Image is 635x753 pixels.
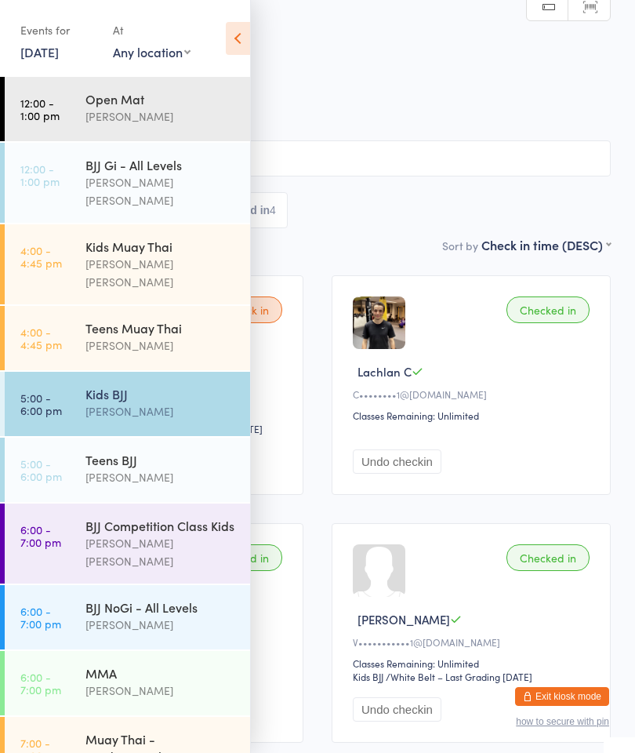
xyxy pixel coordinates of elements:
[85,319,237,336] div: Teens Muay Thai
[5,224,250,304] a: 4:00 -4:45 pmKids Muay Thai[PERSON_NAME] [PERSON_NAME]
[353,387,594,401] div: C••••••••
[24,103,611,118] span: Kids BJJ
[5,306,250,370] a: 4:00 -4:45 pmTeens Muay Thai[PERSON_NAME]
[85,238,237,255] div: Kids Muay Thai
[85,173,237,209] div: [PERSON_NAME] [PERSON_NAME]
[20,17,97,43] div: Events for
[85,90,237,107] div: Open Mat
[85,682,237,700] div: [PERSON_NAME]
[24,87,586,103] span: Grappling Mat
[85,664,237,682] div: MMA
[20,671,61,696] time: 6:00 - 7:00 pm
[5,143,250,223] a: 12:00 -1:00 pmBJJ Gi - All Levels[PERSON_NAME] [PERSON_NAME]
[85,534,237,570] div: [PERSON_NAME] [PERSON_NAME]
[20,43,59,60] a: [DATE]
[85,598,237,616] div: BJJ NoGi - All Levels
[353,697,441,722] button: Undo checkin
[24,56,586,71] span: [DATE] 5:00pm
[5,77,250,141] a: 12:00 -1:00 pmOpen Mat[PERSON_NAME]
[270,204,276,216] div: 4
[5,372,250,436] a: 5:00 -6:00 pmKids BJJ[PERSON_NAME]
[516,716,609,727] button: how to secure with pin
[20,605,61,630] time: 6:00 - 7:00 pm
[506,296,590,323] div: Checked in
[85,517,237,534] div: BJJ Competition Class Kids
[20,244,62,269] time: 4:00 - 4:45 pm
[353,296,405,349] img: image1691058253.png
[85,107,237,125] div: [PERSON_NAME]
[113,43,190,60] div: Any location
[506,544,590,571] div: Checked in
[5,504,250,584] a: 6:00 -7:00 pmBJJ Competition Class Kids[PERSON_NAME] [PERSON_NAME]
[20,326,62,351] time: 4:00 - 4:45 pm
[24,71,586,87] span: [PERSON_NAME]
[353,657,594,670] div: Classes Remaining: Unlimited
[85,616,237,634] div: [PERSON_NAME]
[113,17,190,43] div: At
[85,451,237,468] div: Teens BJJ
[85,468,237,486] div: [PERSON_NAME]
[85,402,237,420] div: [PERSON_NAME]
[24,22,611,48] h2: Kids BJJ Check-in
[85,336,237,355] div: [PERSON_NAME]
[20,96,60,122] time: 12:00 - 1:00 pm
[24,140,611,176] input: Search
[357,611,450,627] span: [PERSON_NAME]
[85,255,237,291] div: [PERSON_NAME] [PERSON_NAME]
[353,409,594,422] div: Classes Remaining: Unlimited
[353,670,383,683] div: Kids BJJ
[20,162,60,187] time: 12:00 - 1:00 pm
[5,651,250,715] a: 6:00 -7:00 pmMMA[PERSON_NAME]
[20,391,62,417] time: 5:00 - 6:00 pm
[357,363,412,380] span: Lachlan C
[353,449,441,474] button: Undo checkin
[20,457,62,482] time: 5:00 - 6:00 pm
[386,670,532,683] span: / White Belt – Last Grading [DATE]
[481,236,611,253] div: Check in time (DESC)
[515,687,609,706] button: Exit kiosk mode
[85,385,237,402] div: Kids BJJ
[353,635,594,649] div: V•••••••••••
[20,523,61,548] time: 6:00 - 7:00 pm
[5,438,250,502] a: 5:00 -6:00 pmTeens BJJ[PERSON_NAME]
[442,238,478,253] label: Sort by
[5,585,250,649] a: 6:00 -7:00 pmBJJ NoGi - All Levels[PERSON_NAME]
[85,156,237,173] div: BJJ Gi - All Levels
